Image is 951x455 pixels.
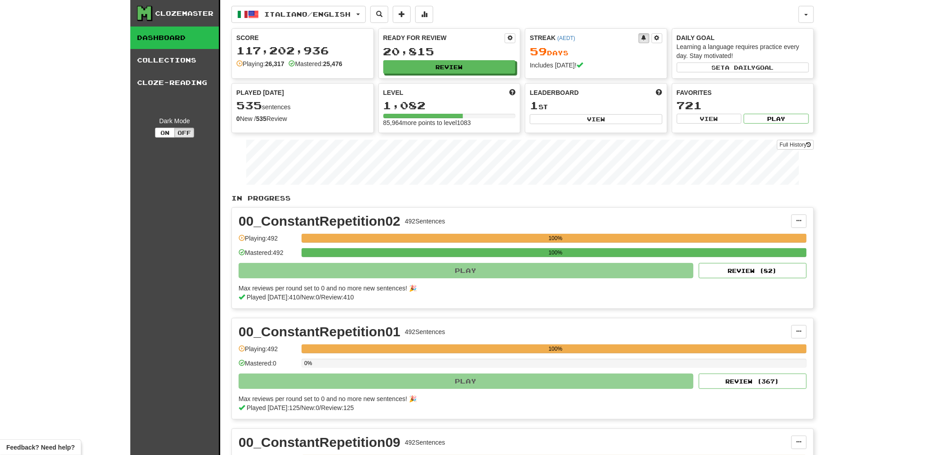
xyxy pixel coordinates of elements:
[383,88,404,97] span: Level
[239,248,297,263] div: Mastered: 492
[236,99,262,112] span: 535
[239,374,693,389] button: Play
[557,35,575,41] a: (AEDT)
[231,6,366,23] button: Italiano/English
[383,60,516,74] button: Review
[509,88,515,97] span: Score more points to level up
[677,100,809,111] div: 721
[677,42,809,60] div: Learning a language requires practice every day. Stay motivated!
[323,60,342,67] strong: 25,476
[239,284,801,293] div: Max reviews per round set to 0 and no more new sentences! 🎉
[130,27,219,49] a: Dashboard
[405,327,445,336] div: 492 Sentences
[304,248,807,257] div: 100%
[239,325,400,339] div: 00_ConstantRepetition01
[155,128,175,138] button: On
[236,100,369,112] div: sentences
[239,344,297,359] div: Playing: 492
[236,115,240,122] strong: 0
[530,33,639,42] div: Streak
[236,88,284,97] span: Played [DATE]
[530,114,662,124] button: View
[656,88,662,97] span: This week in points, UTC
[383,33,505,42] div: Ready for Review
[236,114,369,123] div: New / Review
[530,45,547,58] span: 59
[130,71,219,94] a: Cloze-Reading
[320,294,321,301] span: /
[236,33,369,42] div: Score
[699,374,807,389] button: Review (367)
[677,33,809,42] div: Daily Goal
[415,6,433,23] button: More stats
[530,100,662,112] div: st
[247,294,300,301] span: Played [DATE]: 410
[530,46,662,58] div: Day s
[699,263,807,278] button: Review (82)
[6,443,75,452] span: Open feedback widget
[265,60,284,67] strong: 26,317
[300,294,302,301] span: /
[405,438,445,447] div: 492 Sentences
[239,394,801,403] div: Max reviews per round set to 0 and no more new sentences! 🎉
[405,217,445,226] div: 492 Sentences
[302,294,320,301] span: New: 0
[677,62,809,72] button: Seta dailygoal
[239,359,297,374] div: Mastered: 0
[530,99,538,112] span: 1
[256,115,267,122] strong: 535
[236,45,369,56] div: 117,202,936
[239,234,297,249] div: Playing: 492
[300,404,302,411] span: /
[744,114,809,124] button: Play
[289,59,342,68] div: Mastered:
[239,436,400,449] div: 00_ConstantRepetition09
[677,88,809,97] div: Favorites
[231,194,814,203] p: In Progress
[383,100,516,111] div: 1,082
[302,404,320,411] span: New: 0
[247,404,300,411] span: Played [DATE]: 125
[304,234,807,243] div: 100%
[239,214,400,228] div: 00_ConstantRepetition02
[304,344,807,353] div: 100%
[777,140,814,150] a: Full History
[320,404,321,411] span: /
[530,88,579,97] span: Leaderboard
[265,10,351,18] span: Italiano / English
[677,114,742,124] button: View
[530,61,662,70] div: Includes [DATE]!
[174,128,194,138] button: Off
[393,6,411,23] button: Add sentence to collection
[321,404,354,411] span: Review: 125
[725,64,756,71] span: a daily
[137,116,212,125] div: Dark Mode
[383,46,516,57] div: 20,815
[155,9,213,18] div: Clozemaster
[236,59,284,68] div: Playing:
[370,6,388,23] button: Search sentences
[321,294,354,301] span: Review: 410
[239,263,693,278] button: Play
[383,118,516,127] div: 85,964 more points to level 1083
[130,49,219,71] a: Collections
